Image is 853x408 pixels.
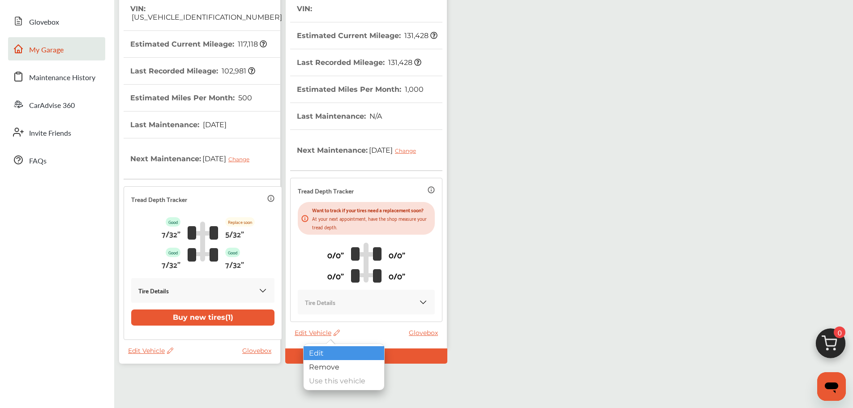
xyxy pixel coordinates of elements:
[242,347,276,355] a: Glovebox
[225,227,244,241] p: 5/32"
[817,372,846,401] iframe: Button to launch messaging window
[201,147,256,170] span: [DATE]
[8,65,105,88] a: Maintenance History
[8,120,105,144] a: Invite Friends
[419,298,428,307] img: KOKaJQAAAABJRU5ErkJggg==
[29,44,64,56] span: My Garage
[130,31,267,57] th: Estimated Current Mileage :
[162,227,180,241] p: 7/32"
[389,269,405,283] p: 0/0"
[236,40,267,48] span: 117,118
[809,324,852,367] img: cart_icon.3d0951e8.svg
[8,93,105,116] a: CarAdvise 360
[188,221,218,262] img: tire_track_logo.b900bcbc.svg
[29,155,47,167] span: FAQs
[327,269,344,283] p: 0/0"
[131,194,187,204] p: Tread Depth Tracker
[295,329,340,337] span: Edit Vehicle
[8,148,105,172] a: FAQs
[403,85,424,94] span: 1,000
[305,297,335,307] p: Tire Details
[130,138,256,179] th: Next Maintenance :
[297,130,423,170] th: Next Maintenance :
[220,67,255,75] span: 102,981
[368,112,382,120] span: N/A
[225,248,240,257] p: Good
[327,248,344,262] p: 0/0"
[297,76,424,103] th: Estimated Miles Per Month :
[312,206,431,214] p: Want to track if your tires need a replacement soon?
[304,374,384,388] div: Use this vehicle
[166,217,180,227] p: Good
[297,103,382,129] th: Last Maintenance :
[304,346,384,360] div: Edit
[351,242,381,283] img: tire_track_logo.b900bcbc.svg
[130,112,227,138] th: Last Maintenance :
[130,58,255,84] th: Last Recorded Mileage :
[225,217,255,227] p: Replace soon
[162,257,180,271] p: 7/32"
[131,309,274,326] button: Buy new tires(1)
[297,49,421,76] th: Last Recorded Mileage :
[297,22,437,49] th: Estimated Current Mileage :
[29,100,75,112] span: CarAdvise 360
[409,329,442,337] a: Glovebox
[128,347,173,355] span: Edit Vehicle
[395,147,420,154] div: Change
[130,13,282,21] span: [US_VEHICLE_IDENTIFICATION_NUMBER]
[29,72,95,84] span: Maintenance History
[8,37,105,60] a: My Garage
[228,156,254,163] div: Change
[130,85,252,111] th: Estimated Miles Per Month :
[403,31,437,40] span: 131,428
[166,248,180,257] p: Good
[304,360,384,374] div: Remove
[312,214,431,231] p: At your next appointment, have the shop measure your tread depth.
[389,248,405,262] p: 0/0"
[237,94,252,102] span: 500
[138,285,169,296] p: Tire Details
[258,286,267,295] img: KOKaJQAAAABJRU5ErkJggg==
[201,120,227,129] span: [DATE]
[285,348,447,364] div: Default
[368,139,423,161] span: [DATE]
[387,58,421,67] span: 131,428
[298,185,354,196] p: Tread Depth Tracker
[834,326,845,338] span: 0
[29,128,71,139] span: Invite Friends
[29,17,59,28] span: Glovebox
[225,257,244,271] p: 7/32"
[8,9,105,33] a: Glovebox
